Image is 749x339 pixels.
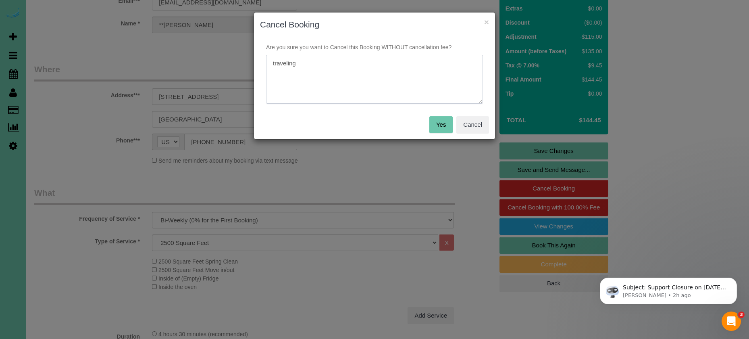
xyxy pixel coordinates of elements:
[260,43,489,51] p: Are you sure you want to Cancel this Booking WITHOUT cancellation fee?
[588,261,749,317] iframe: Intercom notifications message
[738,312,745,318] span: 3
[260,19,489,31] h3: Cancel Booking
[722,312,741,331] iframe: Intercom live chat
[484,18,489,26] button: ×
[254,13,495,139] sui-modal: Cancel Booking
[456,116,489,133] button: Cancel
[429,116,453,133] button: Yes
